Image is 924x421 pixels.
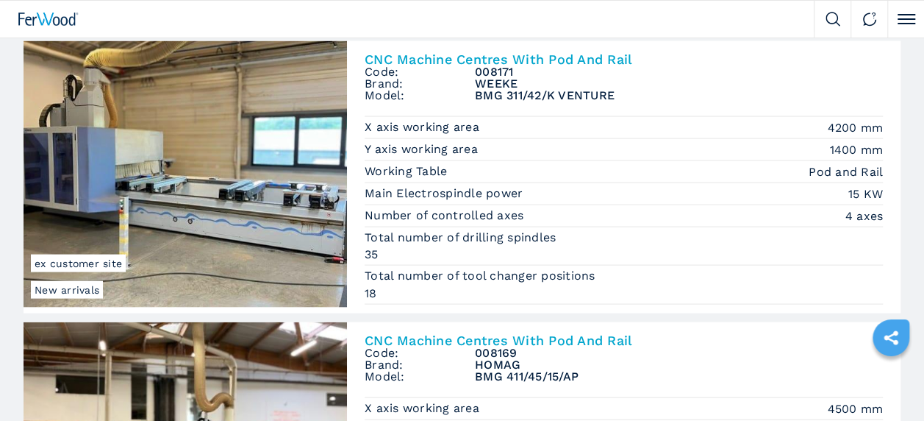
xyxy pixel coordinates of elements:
[829,141,883,158] em: 1400 mm
[365,230,560,246] p: Total number of drilling spindles
[24,41,347,308] img: CNC Machine Centres With Pod And Rail WEEKE BMG 311/42/K VENTURE
[475,347,883,359] h3: 008169
[365,53,883,66] h2: CNC Machine Centres With Pod And Rail
[365,285,883,302] em: 18
[475,359,883,371] h3: HOMAG
[365,268,599,284] p: Total number of tool changer positions
[887,1,924,38] button: Click to toggle menu
[365,334,883,347] h2: CNC Machine Centres With Pod And Rail
[845,208,884,224] em: 4 axes
[475,371,883,383] h3: BMG 411/45/15/AP
[365,185,527,202] p: Main Electrospindle power
[24,41,900,314] a: CNC Machine Centres With Pod And Rail WEEKE BMG 311/42/K VENTURENew arrivalsex customer siteCNC M...
[365,163,451,180] p: Working Table
[873,319,909,356] a: sharethis
[862,355,913,410] iframe: Chat
[475,78,883,90] h3: WEEKE
[18,13,79,26] img: Ferwood
[31,255,126,272] span: ex customer site
[365,347,475,359] span: Code:
[365,400,483,417] p: X axis working area
[827,400,883,417] em: 4500 mm
[475,66,883,78] h3: 008171
[365,371,475,383] span: Model:
[365,78,475,90] span: Brand:
[365,66,475,78] span: Code:
[475,90,883,102] h3: BMG 311/42/K VENTURE
[365,246,883,263] em: 35
[825,12,840,26] img: Search
[827,119,883,136] em: 4200 mm
[365,141,481,158] p: Y axis working area
[365,359,475,371] span: Brand:
[365,90,475,102] span: Model:
[809,163,883,180] em: Pod and Rail
[31,281,103,299] span: New arrivals
[848,185,883,202] em: 15 KW
[365,208,528,224] p: Number of controlled axes
[862,12,877,26] img: Contact us
[365,119,483,135] p: X axis working area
